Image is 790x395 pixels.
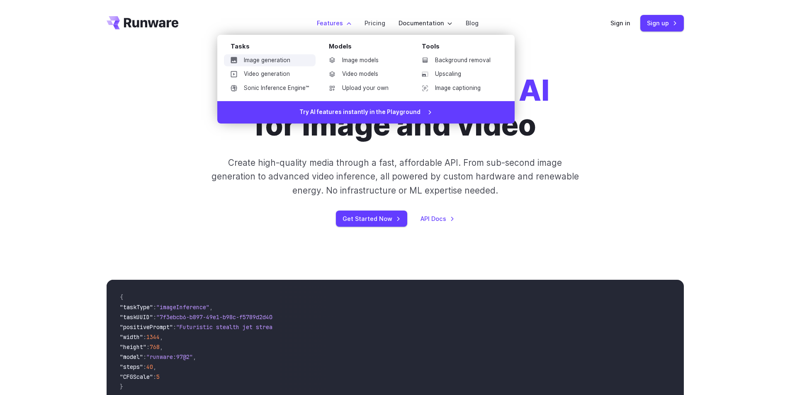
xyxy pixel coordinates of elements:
[160,333,163,341] span: ,
[317,18,351,28] label: Features
[120,293,123,301] span: {
[160,343,163,351] span: ,
[224,68,316,80] a: Video generation
[209,303,213,311] span: ,
[156,313,282,321] span: "7f3ebcb6-b897-49e1-b98c-f5789d2d40d7"
[322,54,408,67] a: Image models
[422,41,501,54] div: Tools
[120,353,143,361] span: "model"
[217,101,515,124] a: Try AI features instantly in the Playground
[120,303,153,311] span: "taskType"
[120,383,123,390] span: }
[153,303,156,311] span: :
[421,214,455,223] a: API Docs
[146,363,153,371] span: 40
[415,82,501,95] a: Image captioning
[322,82,408,95] a: Upload your own
[150,343,160,351] span: 768
[224,54,316,67] a: Image generation
[365,18,385,28] a: Pricing
[415,54,501,67] a: Background removal
[173,323,176,331] span: :
[143,363,146,371] span: :
[146,343,150,351] span: :
[610,18,630,28] a: Sign in
[231,41,316,54] div: Tasks
[415,68,501,80] a: Upscaling
[153,373,156,380] span: :
[224,82,316,95] a: Sonic Inference Engine™
[120,363,143,371] span: "steps"
[120,313,153,321] span: "taskUUID"
[156,373,160,380] span: 5
[146,353,193,361] span: "runware:97@2"
[156,303,209,311] span: "imageInference"
[466,18,479,28] a: Blog
[640,15,684,31] a: Sign up
[210,156,580,197] p: Create high-quality media through a fast, affordable API. From sub-second image generation to adv...
[120,373,153,380] span: "CFGScale"
[107,16,179,29] a: Go to /
[153,313,156,321] span: :
[399,18,452,28] label: Documentation
[146,333,160,341] span: 1344
[153,363,156,371] span: ,
[143,333,146,341] span: :
[120,343,146,351] span: "height"
[322,68,408,80] a: Video models
[120,333,143,341] span: "width"
[329,41,408,54] div: Models
[336,211,407,227] a: Get Started Now
[143,353,146,361] span: :
[193,353,196,361] span: ,
[120,323,173,331] span: "positivePrompt"
[176,323,478,331] span: "Futuristic stealth jet streaking through a neon-lit cityscape with glowing purple exhaust"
